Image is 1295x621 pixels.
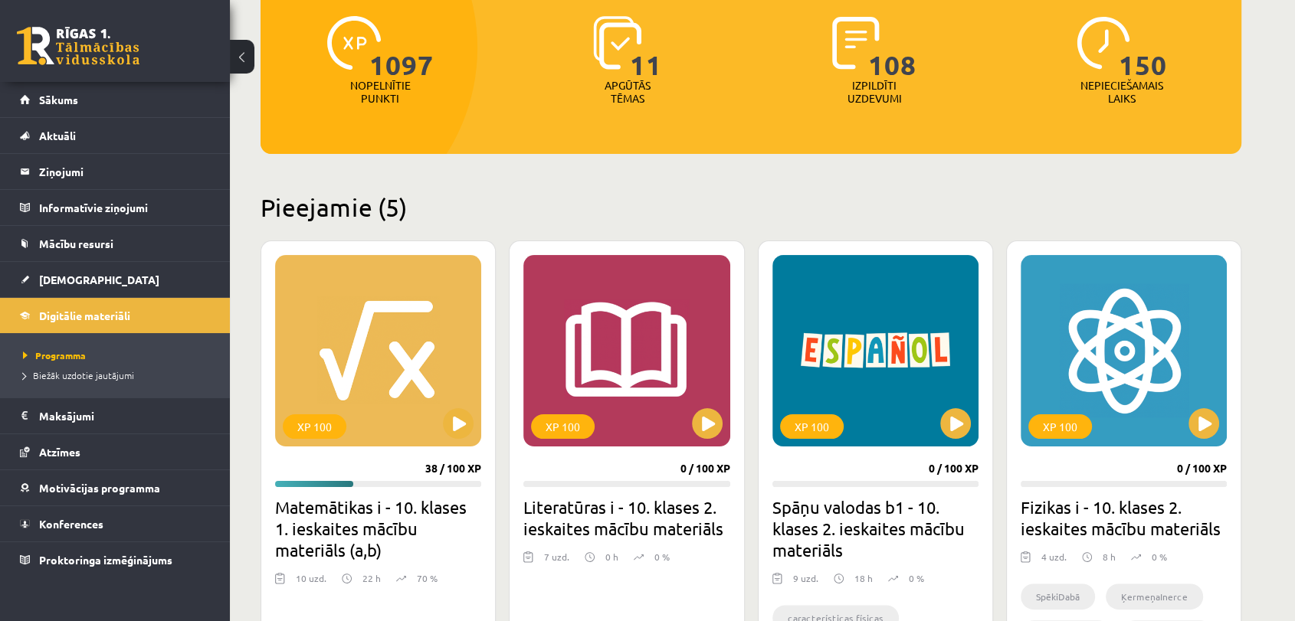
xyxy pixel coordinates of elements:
a: Sākums [20,82,211,117]
a: [DEMOGRAPHIC_DATA] [20,262,211,297]
div: XP 100 [1028,414,1092,439]
p: 22 h [362,571,381,585]
span: Proktoringa izmēģinājums [39,553,172,567]
img: icon-xp-0682a9bc20223a9ccc6f5883a126b849a74cddfe5390d2b41b4391c66f2066e7.svg [327,16,381,70]
div: 7 uzd. [544,550,569,573]
a: Digitālie materiāli [20,298,211,333]
span: Digitālie materiāli [39,309,130,322]
p: 0 % [654,550,670,564]
span: Konferences [39,517,103,531]
legend: Informatīvie ziņojumi [39,190,211,225]
a: Programma [23,348,215,362]
h2: Pieejamie (5) [261,192,1241,222]
a: Proktoringa izmēģinājums [20,542,211,577]
a: Ziņojumi [20,154,211,189]
legend: Ziņojumi [39,154,211,189]
div: XP 100 [780,414,844,439]
li: ĶermeņaInerce [1106,583,1203,610]
div: 9 uzd. [793,571,818,594]
span: Programma [23,349,86,361]
p: Nopelnītie punkti [350,79,411,105]
a: Atzīmes [20,434,211,469]
span: [DEMOGRAPHIC_DATA] [39,273,159,286]
legend: Maksājumi [39,398,211,433]
span: Sākums [39,93,78,106]
a: Biežāk uzdotie jautājumi [23,368,215,382]
p: 0 h [605,550,618,564]
div: XP 100 [283,414,346,439]
span: 150 [1119,16,1167,79]
p: Apgūtās tēmas [598,79,657,105]
span: 11 [630,16,662,79]
span: Biežāk uzdotie jautājumi [23,369,134,381]
h2: Matemātikas i - 10. klases 1. ieskaites mācību materiāls (a,b) [275,496,481,561]
p: 18 h [854,571,873,585]
img: icon-learned-topics-4a711ccc23c960034f471b6e78daf4a3bad4a20eaf4de84257b87e66633f6470.svg [593,16,641,70]
span: 108 [868,16,916,79]
a: Informatīvie ziņojumi [20,190,211,225]
span: 1097 [369,16,434,79]
h2: Spāņu valodas b1 - 10. klases 2. ieskaites mācību materiāls [772,496,979,561]
span: Atzīmes [39,445,80,459]
img: icon-clock-7be60019b62300814b6bd22b8e044499b485619524d84068768e800edab66f18.svg [1077,16,1130,70]
p: Izpildīti uzdevumi [844,79,904,105]
a: Rīgas 1. Tālmācības vidusskola [17,27,139,65]
h2: Fizikas i - 10. klases 2. ieskaites mācību materiāls [1021,496,1227,539]
a: Aktuāli [20,118,211,153]
a: Motivācijas programma [20,470,211,505]
img: icon-completed-tasks-ad58ae20a441b2904462921112bc710f1caf180af7a3daa7317a5a94f2d26646.svg [832,16,880,70]
div: 10 uzd. [296,571,326,594]
p: 70 % [417,571,438,585]
span: Motivācijas programma [39,481,160,495]
p: 0 % [1152,550,1167,564]
p: 8 h [1103,550,1116,564]
div: XP 100 [531,414,595,439]
p: 0 % [909,571,924,585]
p: Nepieciešamais laiks [1080,79,1163,105]
li: SpēkiDabā [1021,583,1095,610]
span: Aktuāli [39,129,76,142]
a: Mācību resursi [20,226,211,261]
div: 4 uzd. [1041,550,1067,573]
a: Konferences [20,506,211,541]
a: Maksājumi [20,398,211,433]
span: Mācību resursi [39,237,113,250]
h2: Literatūras i - 10. klases 2. ieskaites mācību materiāls [523,496,729,539]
